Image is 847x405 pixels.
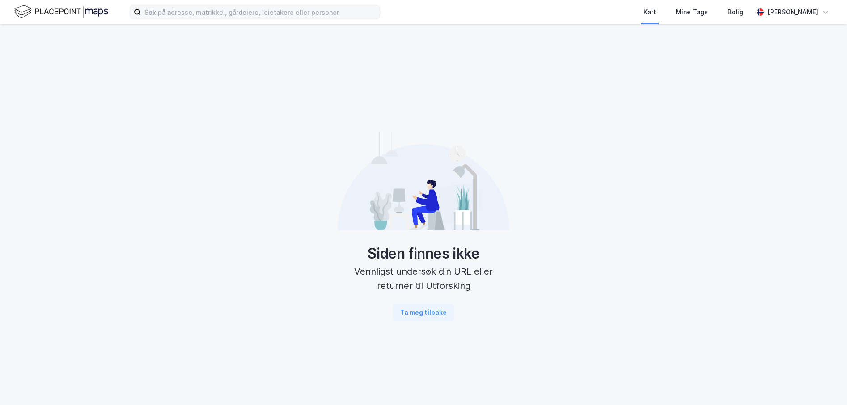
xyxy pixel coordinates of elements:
div: [PERSON_NAME] [767,7,818,17]
div: Bolig [728,7,743,17]
div: Mine Tags [676,7,708,17]
div: Kart [644,7,656,17]
div: Siden finnes ikke [338,245,509,263]
input: Søk på adresse, matrikkel, gårdeiere, leietakere eller personer [141,5,380,19]
div: Vennligst undersøk din URL eller returner til Utforsking [338,264,509,293]
iframe: Chat Widget [802,362,847,405]
img: logo.f888ab2527a4732fd821a326f86c7f29.svg [14,4,108,20]
button: Ta meg tilbake [393,304,454,321]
